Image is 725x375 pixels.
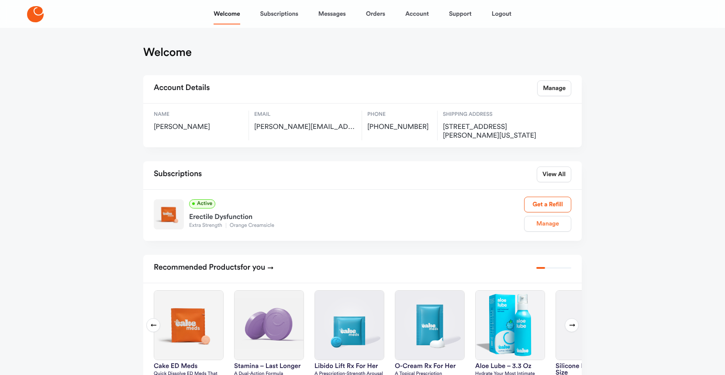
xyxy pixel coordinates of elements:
[524,216,571,232] a: Manage
[443,123,537,140] span: 4708 Warren St NW, Washington, US, 20016
[537,80,571,96] a: Manage
[154,80,210,96] h2: Account Details
[234,363,304,369] h3: Stamina – Last Longer
[241,264,266,271] span: for you
[189,208,524,222] div: Erectile Dysfunction
[154,123,243,132] span: [PERSON_NAME]
[154,199,184,229] img: Extra Strength
[395,291,464,360] img: O-Cream Rx for Her
[405,3,429,24] a: Account
[214,3,240,24] a: Welcome
[449,3,472,24] a: Support
[143,45,192,59] h1: Welcome
[476,291,545,360] img: Aloe Lube – 3.3 oz
[537,167,571,182] a: View All
[315,291,384,360] img: Libido Lift Rx For Her
[366,3,385,24] a: Orders
[254,111,356,118] span: Email
[318,3,346,24] a: Messages
[395,363,465,369] h3: O-Cream Rx for Her
[492,3,511,24] a: Logout
[154,363,224,369] h3: Cake ED Meds
[367,123,432,132] span: [PHONE_NUMBER]
[189,208,524,229] a: Erectile DysfunctionExtra StrengthOrange Creamsicle
[556,291,625,360] img: silicone lube – value size
[154,167,202,182] h2: Subscriptions
[443,111,537,118] span: Shipping Address
[154,291,223,360] img: Cake ED Meds
[314,363,384,369] h3: Libido Lift Rx For Her
[524,197,571,212] a: Get a Refill
[226,223,278,228] span: Orange Creamsicle
[475,363,545,369] h3: Aloe Lube – 3.3 oz
[254,123,356,132] span: christopher.anderson@gmail.com
[260,3,298,24] a: Subscriptions
[189,199,215,208] span: Active
[154,111,243,118] span: Name
[367,111,432,118] span: Phone
[189,223,226,228] span: Extra Strength
[154,260,274,276] h2: Recommended Products
[235,291,304,360] img: Stamina – Last Longer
